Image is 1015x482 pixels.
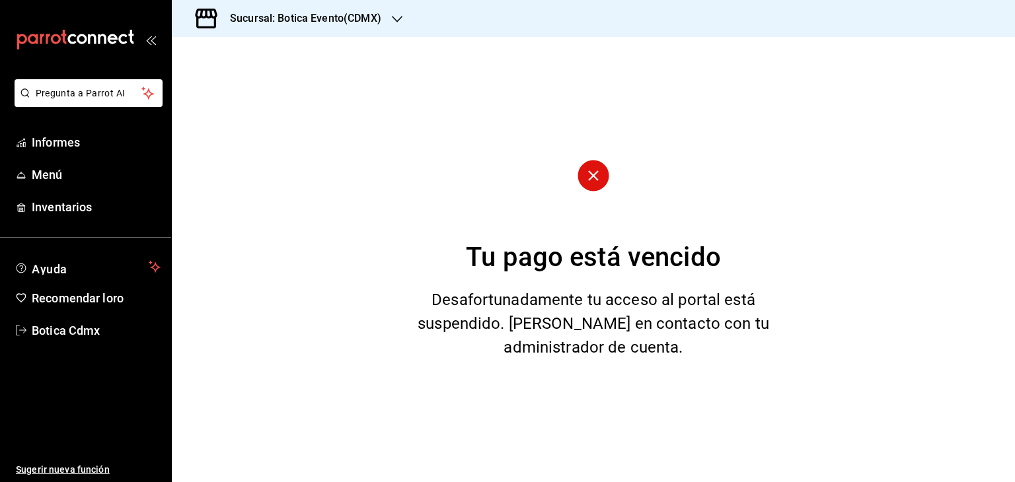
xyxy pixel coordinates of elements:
[32,135,80,149] font: Informes
[418,291,769,357] font: Desafortunadamente tu acceso al portal está suspendido. [PERSON_NAME] en contacto con tu administ...
[16,464,110,475] font: Sugerir nueva función
[32,291,124,305] font: Recomendar loro
[32,324,100,337] font: Botica Cdmx
[9,96,163,110] a: Pregunta a Parrot AI
[145,34,156,45] button: abrir_cajón_menú
[36,88,126,98] font: Pregunta a Parrot AI
[32,168,63,182] font: Menú
[230,12,381,24] font: Sucursal: Botica Evento(CDMX)
[32,262,67,276] font: Ayuda
[32,200,92,214] font: Inventarios
[15,79,163,107] button: Pregunta a Parrot AI
[466,242,721,273] font: Tu pago está vencido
